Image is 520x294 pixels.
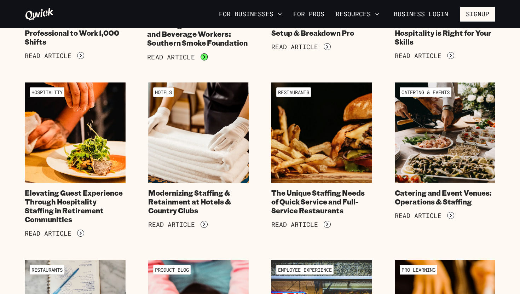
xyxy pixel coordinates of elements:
[395,189,496,206] h4: Catering and Event Venues: Operations & Staffing
[395,82,496,237] a: Catering & EventsCatering and Event Venues: Operations & StaffingRead Article
[147,53,195,61] span: Read Article
[271,82,372,183] img: QSR burger produced by Gigpro Pros.
[290,8,327,20] a: For Pros
[30,265,64,275] span: Restaurants
[153,87,174,97] span: Hotels
[25,20,126,46] h4: Meet the First Qwick Professional to Work 1,000 Shifts
[148,82,249,183] img: Housekeeping Pro folding towels at a hotel.
[276,265,334,275] span: Employee Experience
[460,7,495,22] button: Signup
[333,8,382,20] button: Resources
[395,52,441,60] span: Read Article
[148,221,195,229] span: Read Article
[271,221,318,229] span: Read Article
[271,82,372,237] a: RestaurantsThe Unique Staffing Needs of Quick Service and Full-Service RestaurantsRead Article
[148,189,249,215] h4: Modernizing Staffing & Retainment at Hotels & Country Clubs
[400,87,451,97] span: Catering & Events
[271,43,318,51] span: Read Article
[147,21,250,48] h4: Providing a Lifeline for Food and Beverage Workers: Southern Smoke Foundation
[395,212,441,220] span: Read Article
[25,82,126,237] a: HospitalityElevating Guest Experience Through Hospitality Staffing in Retirement CommunitiesRead ...
[30,87,64,97] span: Hospitality
[271,20,372,38] h4: Tips for Becoming an Event Setup & Breakdown Pro
[400,265,437,275] span: Pro Learning
[271,189,372,215] h4: The Unique Staffing Needs of Quick Service and Full-Service Restaurants
[25,82,126,183] img: Retirement community dining plating by Gigpro line cook
[25,52,71,60] span: Read Article
[25,230,71,237] span: Read Article
[395,20,496,46] h4: Discover What Vertical of Hospitality is Right for Your Skills
[216,8,285,20] button: For Businesses
[388,7,454,22] a: Business Login
[276,87,311,97] span: Restaurants
[395,82,496,183] img: event server serving appetizers at a food station for an event.
[153,265,191,275] span: Product Blog
[148,82,249,237] a: HotelsModernizing Staffing & Retainment at Hotels & Country ClubsRead Article
[25,189,126,224] h4: Elevating Guest Experience Through Hospitality Staffing in Retirement Communities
